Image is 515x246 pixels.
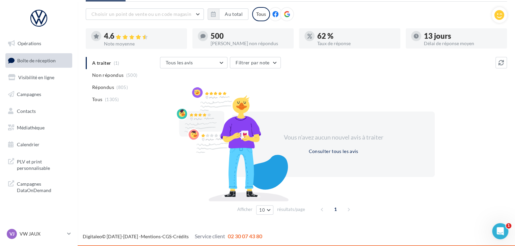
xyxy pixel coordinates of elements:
[91,11,191,17] span: Choisir un point de vente ou un code magasin
[17,142,39,147] span: Calendrier
[5,227,72,240] a: VJ VW JAUX
[18,18,76,23] div: Domaine: [DOMAIN_NAME]
[19,11,33,16] div: v 4.0.25
[17,108,36,114] span: Contacts
[20,230,64,237] p: VW JAUX
[116,85,128,90] span: (805)
[83,234,102,239] a: Digitaleo
[9,230,15,237] span: VJ
[18,74,54,80] span: Visibilité en ligne
[162,234,171,239] a: CGS
[4,53,74,68] a: Boîte de réception
[317,32,395,40] div: 62 %
[208,8,248,20] button: Au total
[17,125,45,130] span: Médiathèque
[105,97,119,102] span: (1305)
[86,8,204,20] button: Choisir un point de vente ou un code magasin
[92,96,102,103] span: Tous
[4,87,74,101] a: Campagnes
[317,41,395,46] div: Taux de réponse
[166,60,193,65] span: Tous les avis
[4,154,74,174] a: PLV et print personnalisable
[173,234,189,239] a: Crédits
[275,133,391,142] div: Vous n'avez aucun nouvel avis à traiter
[330,204,341,215] span: 1
[424,41,502,46] div: Délai de réponse moyen
[4,177,74,196] a: Campagnes DataOnDemand
[4,36,74,51] a: Opérations
[237,206,252,213] span: Afficher
[228,233,262,239] span: 02 30 07 43 80
[11,18,16,23] img: website_grey.svg
[211,32,288,40] div: 500
[306,147,361,155] button: Consulter tous les avis
[104,32,182,40] div: 4.6
[17,57,56,63] span: Boîte de réception
[277,206,305,213] span: résultats/page
[11,11,16,16] img: logo_orange.svg
[256,205,273,215] button: 10
[211,41,288,46] div: [PERSON_NAME] non répondus
[17,157,70,172] span: PLV et print personnalisable
[18,40,41,46] span: Opérations
[4,70,74,85] a: Visibilité en ligne
[230,57,281,68] button: Filtrer par note
[92,72,124,79] span: Non répondus
[28,39,33,44] img: tab_domain_overview_orange.svg
[141,234,161,239] a: Mentions
[17,179,70,194] span: Campagnes DataOnDemand
[83,234,262,239] span: © [DATE]-[DATE] - - -
[4,137,74,152] a: Calendrier
[92,84,114,91] span: Répondus
[506,223,511,228] span: 1
[4,121,74,135] a: Médiathèque
[17,91,41,97] span: Campagnes
[252,7,270,21] div: Tous
[160,57,227,68] button: Tous les avis
[492,223,508,239] iframe: Intercom live chat
[219,8,248,20] button: Au total
[35,40,52,44] div: Domaine
[126,72,138,78] span: (500)
[4,104,74,118] a: Contacts
[424,32,502,40] div: 13 jours
[85,40,102,44] div: Mots-clés
[104,41,182,46] div: Note moyenne
[78,39,83,44] img: tab_keywords_by_traffic_grey.svg
[259,207,265,213] span: 10
[195,233,225,239] span: Service client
